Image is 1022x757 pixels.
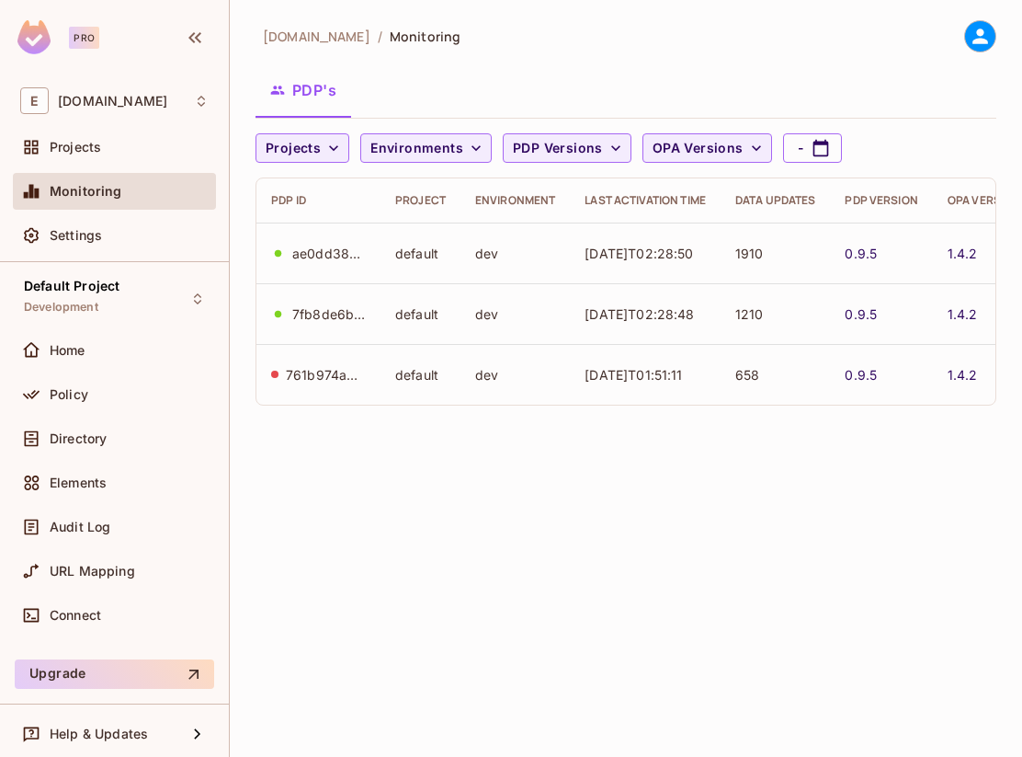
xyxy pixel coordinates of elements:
[845,193,917,208] div: PDP Version
[948,366,978,384] a: 1.4.2
[263,28,370,45] span: the active workspace
[721,344,831,405] td: 658
[255,67,351,113] button: PDP's
[50,140,101,155] span: Projects
[642,133,772,163] button: OPA Versions
[570,223,721,283] td: [DATE]T02:28:50
[58,94,167,109] span: Workspace: example.com
[570,283,721,344] td: [DATE]T02:28:48
[380,283,460,344] td: default
[360,133,492,163] button: Environments
[948,193,1020,208] div: OPA Version
[460,344,570,405] td: dev
[503,133,631,163] button: PDP Versions
[50,608,101,623] span: Connect
[370,137,463,160] span: Environments
[292,245,366,262] div: ae0dd385-03ed-46b9-a087-fc39427f65cc
[271,307,285,321] div: animation
[271,247,285,260] div: animation
[266,137,321,160] span: Projects
[20,87,49,114] span: E
[50,520,110,534] span: Audit Log
[721,223,831,283] td: 1910
[948,245,978,262] a: 1.4.2
[475,193,555,208] div: Environment
[15,660,214,689] button: Upgrade
[50,184,122,199] span: Monitoring
[69,27,99,49] div: Pro
[845,366,877,384] a: 0.9.5
[585,193,706,208] div: Last Activation Time
[395,193,446,208] div: Project
[50,564,135,579] span: URL Mapping
[735,193,816,208] div: Data Updates
[50,727,148,741] span: Help & Updates
[380,344,460,405] td: default
[948,305,978,323] a: 1.4.2
[50,228,102,243] span: Settings
[255,133,349,163] button: Projects
[460,283,570,344] td: dev
[845,305,877,323] a: 0.9.5
[271,193,366,208] div: PDP ID
[292,305,366,323] div: 7fb8de6b-66a1-4899-8a6f-0cc73dfb7ae7
[721,283,831,344] td: 1210
[570,344,721,405] td: [DATE]T01:51:11
[390,28,460,45] span: Monitoring
[460,223,570,283] td: dev
[378,28,382,45] li: /
[50,387,88,402] span: Policy
[845,245,877,262] a: 0.9.5
[24,300,98,315] span: Development
[17,20,51,54] img: SReyMgAAAABJRU5ErkJggg==
[783,133,842,163] button: -
[380,223,460,283] td: default
[50,343,85,358] span: Home
[513,137,603,160] span: PDP Versions
[286,366,359,384] div: 761b974a-9ee0-4115-8990-32e15fe134a5
[653,137,744,160] span: OPA Versions
[24,279,119,293] span: Default Project
[50,476,107,490] span: Elements
[50,431,107,446] span: Directory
